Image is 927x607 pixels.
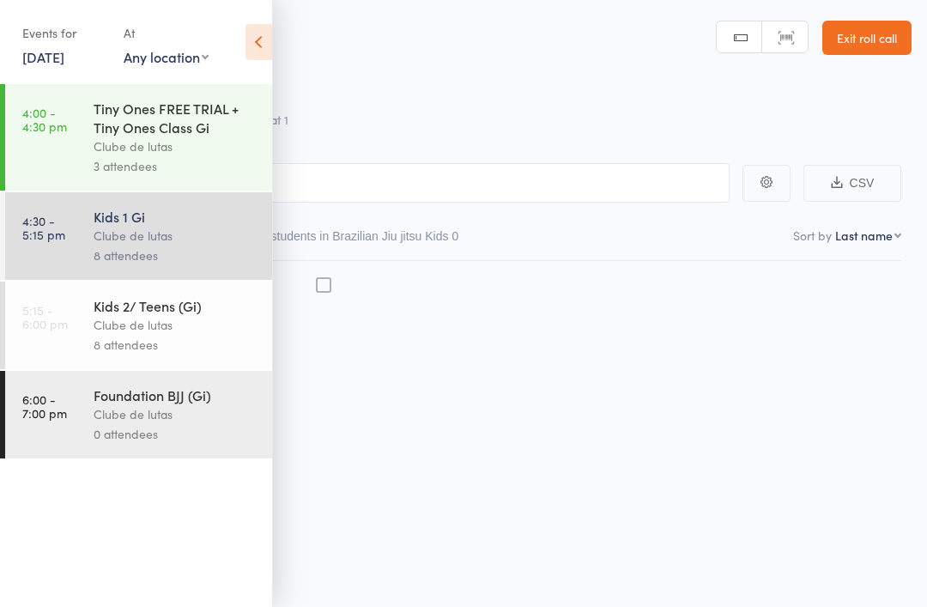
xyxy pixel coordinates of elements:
div: Clube de lutas [94,315,257,335]
div: Tiny Ones FREE TRIAL + Tiny Ones Class Gi [94,99,257,137]
a: 5:15 -6:00 pmKids 2/ Teens (Gi)Clube de lutas8 attendees [5,282,272,369]
div: Foundation BJJ (Gi) [94,385,257,404]
div: Clube de lutas [94,226,257,246]
div: 0 [452,229,459,243]
a: [DATE] [22,47,64,66]
div: 3 attendees [94,156,257,176]
a: Exit roll call [822,21,912,55]
a: 4:30 -5:15 pmKids 1 GiClube de lutas8 attendees [5,192,272,280]
div: Last name [835,227,893,244]
div: Kids 1 Gi [94,207,257,226]
a: 4:00 -4:30 pmTiny Ones FREE TRIAL + Tiny Ones Class GiClube de lutas3 attendees [5,84,272,191]
time: 6:00 - 7:00 pm [22,392,67,420]
time: 5:15 - 6:00 pm [22,303,68,331]
time: 4:30 - 5:15 pm [22,214,65,241]
span: Mat 1 [259,111,288,128]
div: Any location [124,47,209,66]
div: 0 attendees [94,424,257,444]
div: 8 attendees [94,335,257,355]
button: Other students in Brazilian Jiu jitsu Kids0 [238,221,459,260]
div: Clube de lutas [94,137,257,156]
label: Sort by [793,227,832,244]
div: Kids 2/ Teens (Gi) [94,296,257,315]
div: 8 attendees [94,246,257,265]
div: At [124,19,209,47]
time: 4:00 - 4:30 pm [22,106,67,133]
input: Search by name [26,163,730,203]
div: Clube de lutas [94,404,257,424]
div: Events for [22,19,106,47]
button: CSV [803,165,901,202]
a: 6:00 -7:00 pmFoundation BJJ (Gi)Clube de lutas0 attendees [5,371,272,458]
